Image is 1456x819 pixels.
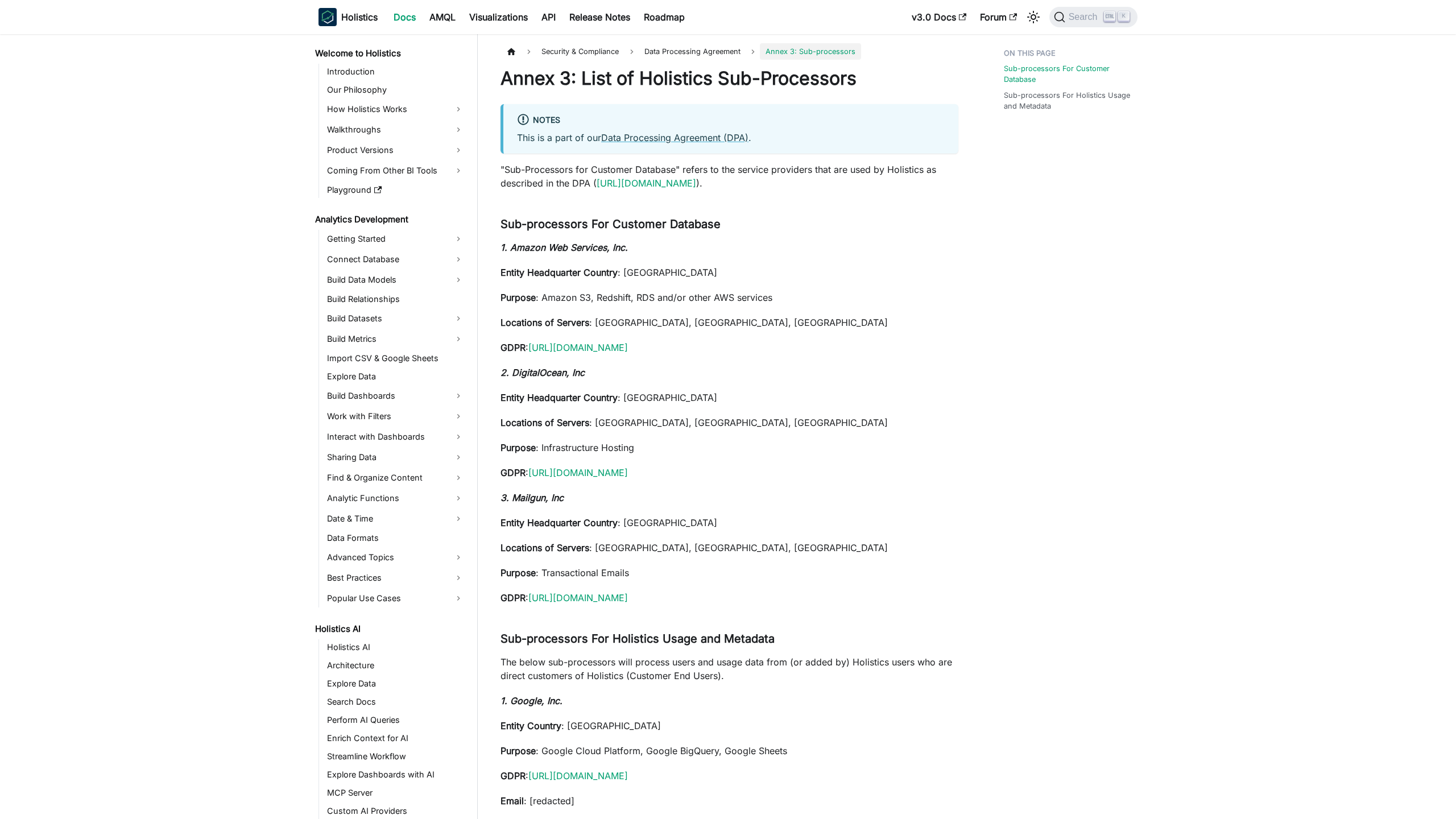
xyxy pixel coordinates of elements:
[500,769,958,783] p: :
[535,8,562,26] a: API
[500,744,958,758] p: : Google Cloud Platform, Google BigQuery, Google Sheets
[562,8,637,26] a: Release Notes
[312,212,468,227] a: Analytics Development
[500,567,536,578] strong: Purpose
[500,492,564,503] strong: 3. Mailgun, Inc
[324,530,468,546] a: Data Formats
[500,43,522,60] a: Home page
[905,8,973,26] a: v3.0 Docs
[500,67,958,90] h1: Annex 3: List of Holistics Sub-Processors
[324,182,468,198] a: Playground
[760,43,861,60] span: Annex 3: Sub-processors
[500,719,958,733] p: : [GEOGRAPHIC_DATA]
[1004,90,1131,111] a: Sub-processors For Holistics Usage and Metadata
[324,428,468,446] a: Interact with Dashboards
[500,591,958,605] p: :
[324,309,468,328] a: Build Datasets
[312,45,468,61] a: Welcome to Holistics
[1049,7,1137,27] button: Search (Ctrl+K)
[1118,11,1130,22] kbd: K
[973,8,1024,26] a: Forum
[500,292,536,303] strong: Purpose
[528,592,628,603] a: [URL][DOMAIN_NAME]
[324,291,468,307] a: Build Relationships
[597,177,696,189] a: [URL][DOMAIN_NAME]
[637,8,692,26] a: Roadmap
[423,8,462,26] a: AMQL
[324,448,468,466] a: Sharing Data
[500,417,589,428] strong: Locations of Servers
[500,466,958,479] p: :
[324,230,468,248] a: Getting Started
[536,43,624,60] span: Security & Compliance
[601,132,748,143] a: Data Processing Agreement (DPA)
[500,541,958,555] p: : [GEOGRAPHIC_DATA], [GEOGRAPHIC_DATA], [GEOGRAPHIC_DATA]
[500,317,589,328] strong: Locations of Servers
[500,770,526,781] strong: GDPR
[324,369,468,384] a: Explore Data
[318,8,337,26] img: Holistics
[324,639,468,655] a: Holistics AI
[500,517,618,528] strong: Entity Headquarter Country
[462,8,535,26] a: Visualizations
[341,10,378,24] b: Holistics
[500,542,589,553] strong: Locations of Servers
[307,34,478,819] nav: Docs sidebar
[324,730,468,746] a: Enrich Context for AI
[324,712,468,728] a: Perform AI Queries
[324,489,468,507] a: Analytic Functions
[500,655,958,682] p: The below sub-processors will process users and usage data from (or added by) Holistics users who...
[324,548,468,566] a: Advanced Topics
[500,720,561,731] strong: Entity Country
[500,592,526,603] strong: GDPR
[500,367,585,378] strong: 2. DigitalOcean, Inc
[324,250,468,268] a: Connect Database
[324,350,468,366] a: Import CSV & Google Sheets
[500,341,958,354] p: :
[324,407,468,425] a: Work with Filters
[318,8,378,26] a: HolisticsHolistics
[500,267,618,278] strong: Entity Headquarter Country
[500,442,536,453] strong: Purpose
[324,785,468,801] a: MCP Server
[500,342,526,353] strong: GDPR
[500,695,562,706] strong: 1. Google, Inc.
[324,510,468,528] a: Date & Time
[500,43,958,60] nav: Breadcrumbs
[324,748,468,764] a: Streamline Workflow
[324,162,468,180] a: Coming From Other BI Tools
[312,621,468,637] a: Holistics AI
[324,803,468,819] a: Custom AI Providers
[500,266,958,279] p: : [GEOGRAPHIC_DATA]
[500,242,628,253] strong: 1. Amazon Web Services, Inc.
[500,163,958,190] p: "Sub-Processors for Customer Database" refers to the service providers that are used by Holistics...
[500,416,958,429] p: : [GEOGRAPHIC_DATA], [GEOGRAPHIC_DATA], [GEOGRAPHIC_DATA]
[517,113,945,128] div: Notes
[387,8,423,26] a: Docs
[500,632,958,646] h3: Sub-processors For Holistics Usage and Metadata
[324,694,468,710] a: Search Docs
[500,516,958,530] p: : [GEOGRAPHIC_DATA]
[324,100,468,118] a: How Holistics Works
[324,569,468,587] a: Best Practices
[500,566,958,580] p: : Transactional Emails
[324,676,468,692] a: Explore Data
[324,82,468,98] a: Our Philosophy
[324,141,468,159] a: Product Versions
[324,121,468,139] a: Walkthroughs
[500,316,958,329] p: : [GEOGRAPHIC_DATA], [GEOGRAPHIC_DATA], [GEOGRAPHIC_DATA]
[324,767,468,783] a: Explore Dashboards with AI
[500,392,618,403] strong: Entity Headquarter Country
[324,64,468,80] a: Introduction
[639,43,746,60] span: Data Processing Agreement
[324,330,468,348] a: Build Metrics
[500,795,524,806] strong: Email
[528,467,628,478] a: [URL][DOMAIN_NAME]
[517,131,945,144] p: This is a part of our .
[500,794,958,808] p: : [redacted]
[500,391,958,404] p: : [GEOGRAPHIC_DATA]
[324,657,468,673] a: Architecture
[1024,8,1043,26] button: Switch between dark and light mode (currently light mode)
[324,589,468,607] a: Popular Use Cases
[324,271,468,289] a: Build Data Models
